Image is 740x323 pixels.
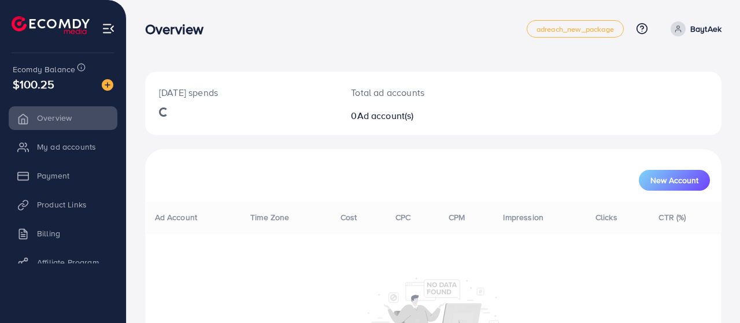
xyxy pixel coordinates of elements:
span: Ecomdy Balance [13,64,75,75]
img: menu [102,22,115,35]
a: BaytAek [666,21,721,36]
span: adreach_new_package [536,25,614,33]
a: adreach_new_package [527,20,624,38]
span: Ad account(s) [357,109,414,122]
p: BaytAek [690,22,721,36]
p: Total ad accounts [351,86,467,99]
span: New Account [650,176,698,184]
h3: Overview [145,21,213,38]
img: logo [12,16,90,34]
h2: 0 [351,110,467,121]
span: $100.25 [13,76,54,92]
p: [DATE] spends [159,86,323,99]
img: image [102,79,113,91]
button: New Account [639,170,710,191]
